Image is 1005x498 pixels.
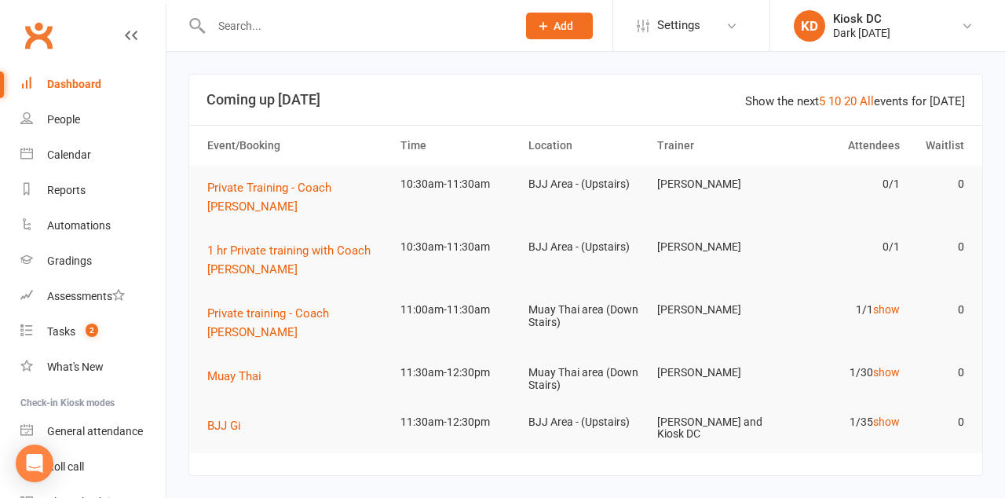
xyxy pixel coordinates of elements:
[907,166,971,203] td: 0
[47,78,101,90] div: Dashboard
[778,229,907,265] td: 0/1
[650,291,779,328] td: [PERSON_NAME]
[778,404,907,441] td: 1/35
[207,419,241,433] span: BJJ Gi
[873,303,900,316] a: show
[860,94,874,108] a: All
[828,94,841,108] a: 10
[207,181,331,214] span: Private Training - Coach [PERSON_NAME]
[20,244,166,279] a: Gradings
[86,324,98,337] span: 2
[47,254,92,267] div: Gradings
[20,279,166,314] a: Assessments
[47,113,80,126] div: People
[650,126,779,166] th: Trainer
[873,416,900,428] a: show
[47,425,143,438] div: General attendance
[207,241,386,279] button: 1 hr Private training with Coach [PERSON_NAME]
[19,16,58,55] a: Clubworx
[207,367,272,386] button: Muay Thai
[20,173,166,208] a: Reports
[206,15,506,37] input: Search...
[16,445,53,482] div: Open Intercom Messenger
[907,229,971,265] td: 0
[20,102,166,137] a: People
[20,350,166,385] a: What's New
[907,404,971,441] td: 0
[907,126,971,166] th: Waitlist
[207,178,386,216] button: Private Training - Coach [PERSON_NAME]
[650,229,779,265] td: [PERSON_NAME]
[657,8,700,43] span: Settings
[819,94,825,108] a: 5
[521,404,650,441] td: BJJ Area - (Upstairs)
[778,354,907,391] td: 1/30
[521,126,650,166] th: Location
[393,229,522,265] td: 10:30am-11:30am
[745,92,965,111] div: Show the next events for [DATE]
[47,361,104,373] div: What's New
[20,137,166,173] a: Calendar
[778,166,907,203] td: 0/1
[207,306,329,339] span: Private training - Coach [PERSON_NAME]
[650,404,779,453] td: [PERSON_NAME] and Kiosk DC
[47,325,75,338] div: Tasks
[207,244,371,276] span: 1 hr Private training with Coach [PERSON_NAME]
[206,92,965,108] h3: Coming up [DATE]
[554,20,573,32] span: Add
[207,369,261,383] span: Muay Thai
[907,291,971,328] td: 0
[20,449,166,485] a: Roll call
[47,148,91,161] div: Calendar
[47,460,84,473] div: Roll call
[207,304,386,342] button: Private training - Coach [PERSON_NAME]
[393,126,522,166] th: Time
[650,354,779,391] td: [PERSON_NAME]
[521,291,650,341] td: Muay Thai area (Down Stairs)
[20,314,166,350] a: Tasks 2
[47,219,111,232] div: Automations
[207,416,252,435] button: BJJ Gi
[393,404,522,441] td: 11:30am-12:30pm
[521,166,650,203] td: BJJ Area - (Upstairs)
[778,126,907,166] th: Attendees
[47,290,125,302] div: Assessments
[521,229,650,265] td: BJJ Area - (Upstairs)
[521,354,650,404] td: Muay Thai area (Down Stairs)
[47,184,86,196] div: Reports
[393,166,522,203] td: 10:30am-11:30am
[650,166,779,203] td: [PERSON_NAME]
[20,67,166,102] a: Dashboard
[907,354,971,391] td: 0
[200,126,393,166] th: Event/Booking
[833,26,890,40] div: Dark [DATE]
[778,291,907,328] td: 1/1
[393,354,522,391] td: 11:30am-12:30pm
[833,12,890,26] div: Kiosk DC
[844,94,857,108] a: 20
[873,366,900,379] a: show
[526,13,593,39] button: Add
[20,208,166,244] a: Automations
[393,291,522,328] td: 11:00am-11:30am
[20,414,166,449] a: General attendance kiosk mode
[794,10,825,42] div: KD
